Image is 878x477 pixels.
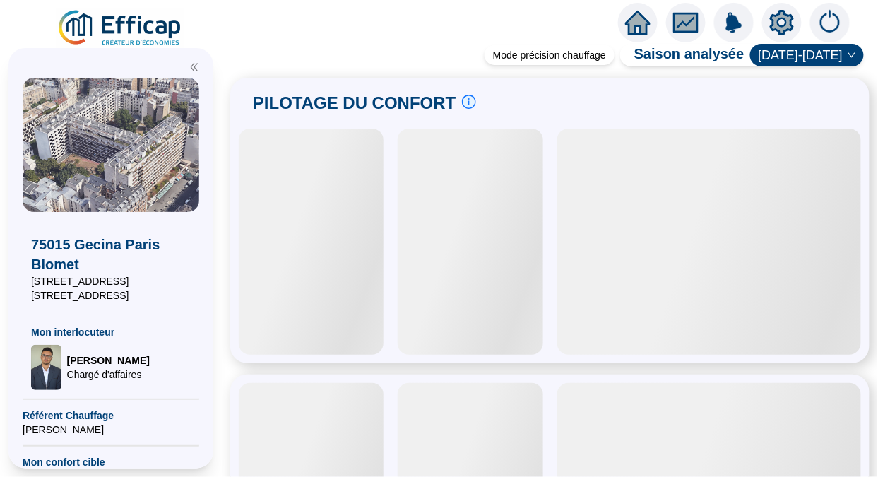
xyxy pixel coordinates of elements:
span: [STREET_ADDRESS] [31,288,191,302]
img: Chargé d'affaires [31,345,61,390]
span: [PERSON_NAME] [67,353,150,367]
span: home [625,10,651,35]
span: Mon confort cible [23,455,199,469]
span: Chargé d'affaires [67,367,150,382]
img: efficap energie logo [57,8,184,48]
span: Référent Chauffage [23,408,199,423]
img: alerts [714,3,754,42]
span: [PERSON_NAME] [23,423,199,437]
span: fund [673,10,699,35]
img: alerts [810,3,850,42]
span: 2024-2025 [759,45,855,66]
div: Mode précision chauffage [485,45,615,65]
span: Mon interlocuteur [31,325,191,339]
span: setting [769,10,795,35]
span: [STREET_ADDRESS] [31,274,191,288]
span: 75015 Gecina Paris Blomet [31,235,191,274]
span: info-circle [462,95,476,109]
span: double-left [189,62,199,72]
span: Saison analysée [620,44,744,66]
span: PILOTAGE DU CONFORT [253,92,456,114]
span: down [848,51,856,59]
